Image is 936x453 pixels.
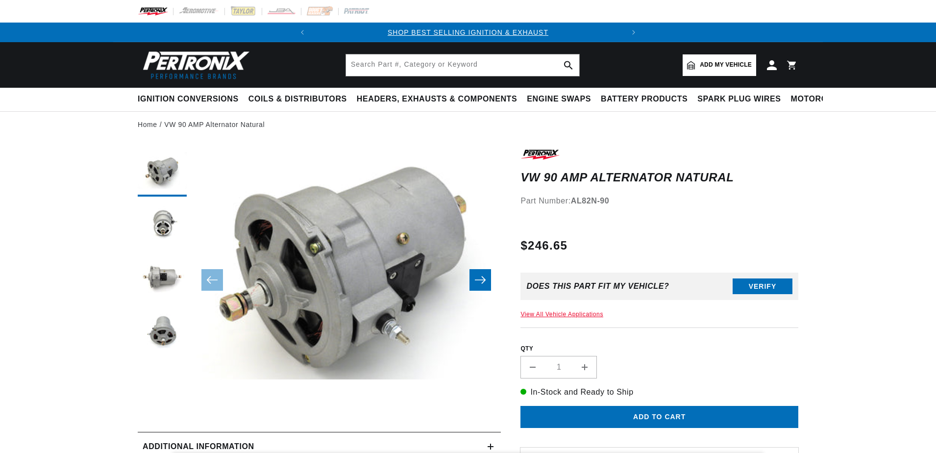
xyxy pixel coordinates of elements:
a: VW 90 AMP Alternator Natural [164,119,265,130]
summary: Motorcycle [786,88,854,111]
button: Add to cart [520,406,798,428]
span: Battery Products [601,94,688,104]
button: Load image 1 in gallery view [138,148,187,197]
a: View All Vehicle Applications [520,311,603,318]
summary: Ignition Conversions [138,88,244,111]
img: Pertronix [138,48,250,82]
strong: AL82N-90 [571,197,610,205]
button: Translation missing: en.sections.announcements.previous_announcement [293,23,312,42]
a: Home [138,119,157,130]
a: Add my vehicle [683,54,756,76]
span: Ignition Conversions [138,94,239,104]
summary: Engine Swaps [522,88,596,111]
h2: Additional information [143,440,254,453]
button: Load image 4 in gallery view [138,309,187,358]
div: 1 of 2 [312,27,624,38]
summary: Headers, Exhausts & Components [352,88,522,111]
a: SHOP BEST SELLING IGNITION & EXHAUST [388,28,548,36]
summary: Battery Products [596,88,692,111]
button: Slide left [201,269,223,291]
h1: VW 90 AMP Alternator Natural [520,173,798,182]
span: Engine Swaps [527,94,591,104]
summary: Spark Plug Wires [692,88,786,111]
p: In-Stock and Ready to Ship [520,386,798,399]
button: Translation missing: en.sections.announcements.next_announcement [624,23,643,42]
button: search button [558,54,579,76]
span: Motorcycle [791,94,849,104]
div: Announcement [312,27,624,38]
button: Load image 3 in gallery view [138,255,187,304]
span: Headers, Exhausts & Components [357,94,517,104]
media-gallery: Gallery Viewer [138,148,501,412]
nav: breadcrumbs [138,119,798,130]
button: Slide right [469,269,491,291]
button: Verify [733,278,792,294]
div: Part Number: [520,195,798,207]
span: Spark Plug Wires [697,94,781,104]
span: $246.65 [520,237,567,254]
slideshow-component: Translation missing: en.sections.announcements.announcement_bar [113,23,823,42]
span: Add my vehicle [700,60,752,70]
span: Coils & Distributors [248,94,347,104]
button: Load image 2 in gallery view [138,201,187,251]
div: Does This part fit My vehicle? [526,282,669,291]
label: QTY [520,345,798,353]
input: Search Part #, Category or Keyword [346,54,579,76]
summary: Coils & Distributors [244,88,352,111]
